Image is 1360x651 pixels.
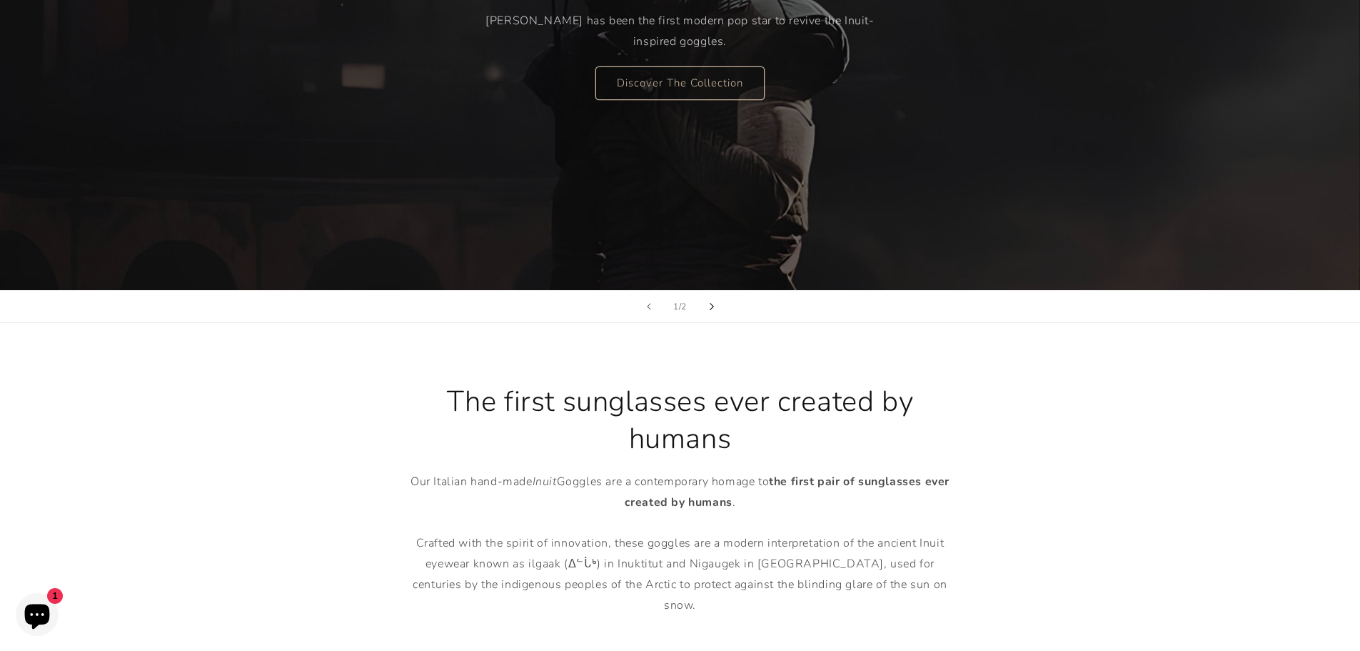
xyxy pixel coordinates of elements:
[769,474,922,490] strong: the first pair of sunglasses
[402,472,959,616] p: Our Italian hand-made Goggles are a contemporary homage to . Crafted with the spirit of innovatio...
[11,593,63,640] inbox-online-store-chat: Shopify online store chat
[402,383,959,457] h2: The first sunglasses ever created by humans
[696,291,727,322] button: Next slide
[533,474,557,490] em: Inuit
[485,11,875,52] p: [PERSON_NAME] has been the first modern pop star to revive the Inuit-inspired goggles.
[595,66,765,99] a: Discover The Collection
[673,299,679,314] span: 1
[633,291,665,322] button: Previous slide
[679,299,682,314] span: /
[681,299,687,314] span: 2
[625,474,950,510] strong: ever created by humans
